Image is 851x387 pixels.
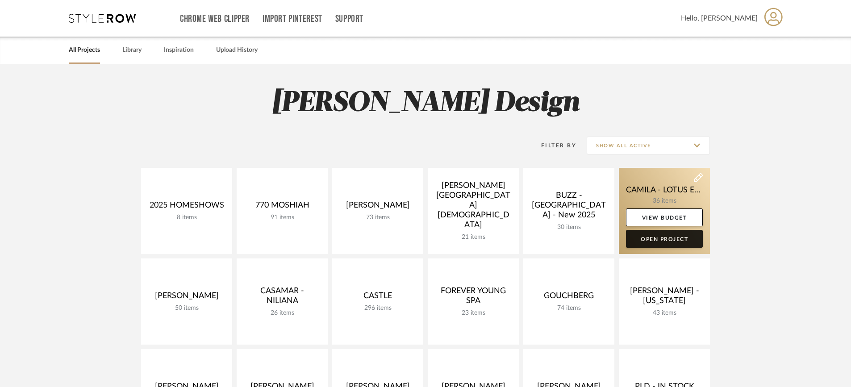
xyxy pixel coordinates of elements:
[164,44,194,56] a: Inspiration
[681,13,758,24] span: Hello, [PERSON_NAME]
[335,15,363,23] a: Support
[530,304,607,312] div: 74 items
[148,200,225,214] div: 2025 HOMESHOWS
[148,291,225,304] div: [PERSON_NAME]
[530,291,607,304] div: GOUCHBERG
[244,200,321,214] div: 770 MOSHIAH
[435,233,512,241] div: 21 items
[339,291,416,304] div: CASTLE
[339,304,416,312] div: 296 items
[148,304,225,312] div: 50 items
[435,286,512,309] div: FOREVER YOUNG SPA
[530,224,607,231] div: 30 items
[626,286,703,309] div: [PERSON_NAME] - [US_STATE]
[339,214,416,221] div: 73 items
[530,191,607,224] div: BUZZ - [GEOGRAPHIC_DATA] - New 2025
[244,214,321,221] div: 91 items
[435,309,512,317] div: 23 items
[244,309,321,317] div: 26 items
[626,309,703,317] div: 43 items
[122,44,142,56] a: Library
[626,230,703,248] a: Open Project
[69,44,100,56] a: All Projects
[339,200,416,214] div: [PERSON_NAME]
[104,87,747,120] h2: [PERSON_NAME] Design
[435,181,512,233] div: [PERSON_NAME][GEOGRAPHIC_DATA][DEMOGRAPHIC_DATA]
[216,44,258,56] a: Upload History
[263,15,322,23] a: Import Pinterest
[530,141,576,150] div: Filter By
[180,15,250,23] a: Chrome Web Clipper
[244,286,321,309] div: CASAMAR - NILIANA
[626,208,703,226] a: View Budget
[148,214,225,221] div: 8 items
